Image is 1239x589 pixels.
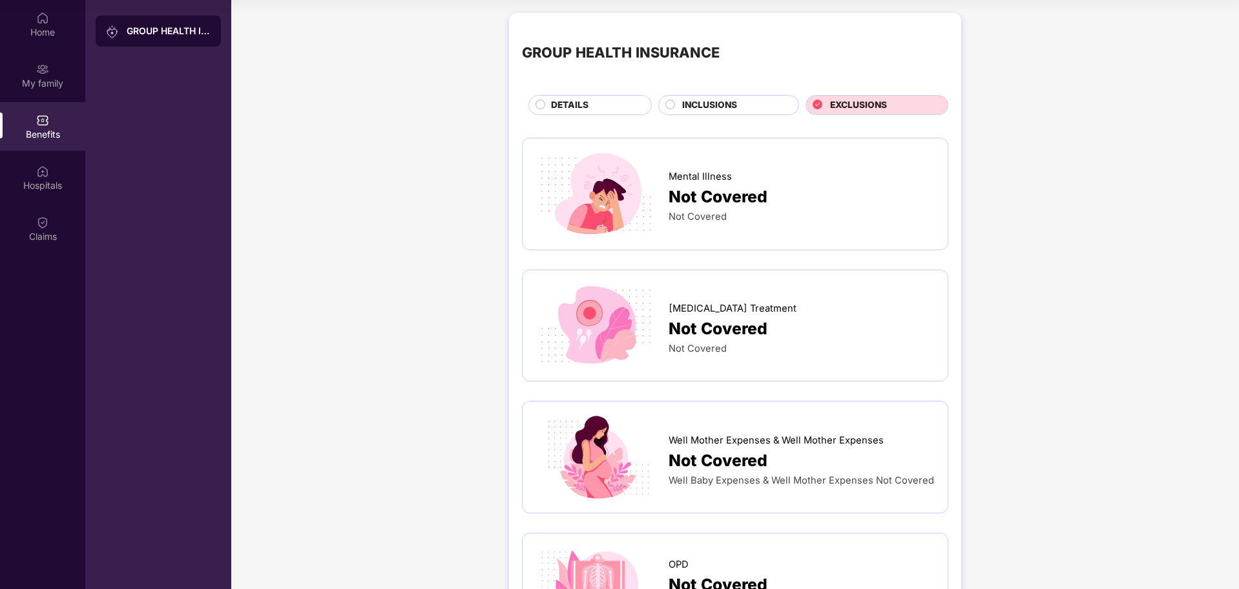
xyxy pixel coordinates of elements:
div: GROUP HEALTH INSURANCE [127,25,211,37]
span: Not Covered [669,343,727,354]
img: svg+xml;base64,PHN2ZyBpZD0iQmVuZWZpdHMiIHhtbG5zPSJodHRwOi8vd3d3LnczLm9yZy8yMDAwL3N2ZyIgd2lkdGg9Ij... [36,114,49,127]
span: Not Covered [669,448,767,473]
span: INCLUSIONS [682,98,737,112]
span: Mental Illness [669,169,732,184]
img: icon [536,414,658,500]
span: Not Covered [669,184,767,209]
img: svg+xml;base64,PHN2ZyBpZD0iQ2xhaW0iIHhtbG5zPSJodHRwOi8vd3d3LnczLm9yZy8yMDAwL3N2ZyIgd2lkdGg9IjIwIi... [36,216,49,229]
span: Not Covered [669,211,727,222]
span: Well Baby Expenses & Well Mother Expenses Not Covered [669,475,934,486]
span: OPD [669,557,689,572]
span: DETAILS [551,98,588,112]
img: icon [536,151,658,237]
img: svg+xml;base64,PHN2ZyBpZD0iSG9zcGl0YWxzIiB4bWxucz0iaHR0cDovL3d3dy53My5vcmcvMjAwMC9zdmciIHdpZHRoPS... [36,165,49,178]
span: EXCLUSIONS [830,98,887,112]
span: Not Covered [669,316,767,341]
img: svg+xml;base64,PHN2ZyB3aWR0aD0iMjAiIGhlaWdodD0iMjAiIHZpZXdCb3g9IjAgMCAyMCAyMCIgZmlsbD0ibm9uZSIgeG... [106,25,119,38]
img: icon [536,283,658,369]
span: Well Mother Expenses & Well Mother Expenses [669,433,884,448]
span: [MEDICAL_DATA] Treatment [669,301,796,316]
img: svg+xml;base64,PHN2ZyB3aWR0aD0iMjAiIGhlaWdodD0iMjAiIHZpZXdCb3g9IjAgMCAyMCAyMCIgZmlsbD0ibm9uZSIgeG... [36,63,49,76]
div: GROUP HEALTH INSURANCE [522,41,720,63]
img: svg+xml;base64,PHN2ZyBpZD0iSG9tZSIgeG1sbnM9Imh0dHA6Ly93d3cudzMub3JnLzIwMDAvc3ZnIiB3aWR0aD0iMjAiIG... [36,12,49,25]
